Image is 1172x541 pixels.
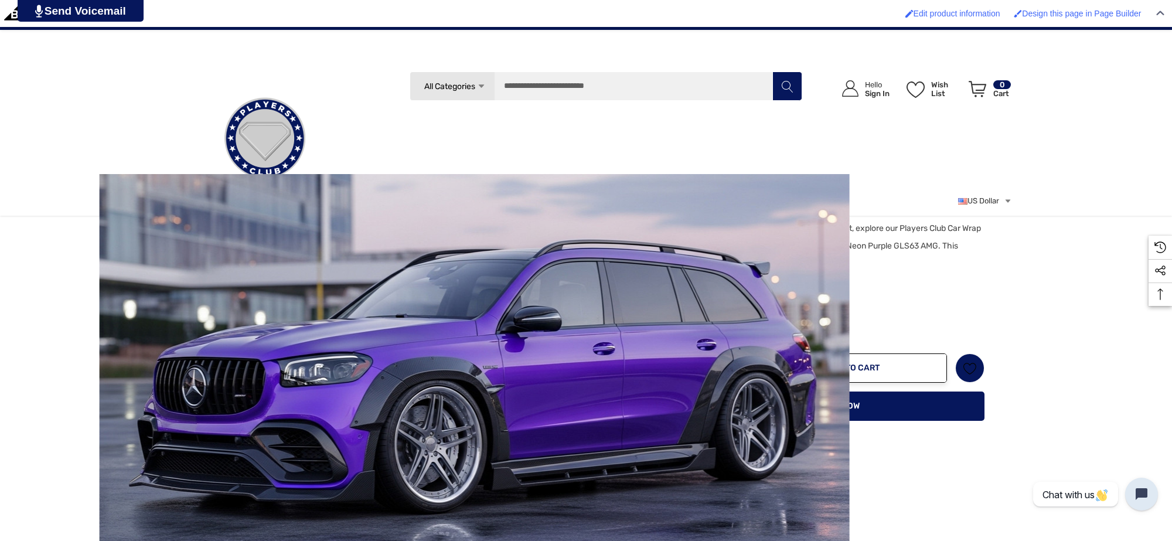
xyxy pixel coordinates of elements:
a: Enabled brush for product edit Edit product information [900,3,1006,24]
img: Enabled brush for product edit [905,9,914,18]
img: PjwhLS0gR2VuZXJhdG9yOiBHcmF2aXQuaW8gLS0+PHN2ZyB4bWxucz0iaHR0cDovL3d3dy53My5vcmcvMjAwMC9zdmciIHhtb... [35,5,43,18]
span: Design this page in Page Builder [1022,9,1141,18]
img: Close Admin Bar [1156,11,1164,16]
a: Enabled brush for page builder edit. Design this page in Page Builder [1008,3,1147,24]
img: Enabled brush for page builder edit. [1014,9,1022,18]
span: Edit product information [914,9,1000,18]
